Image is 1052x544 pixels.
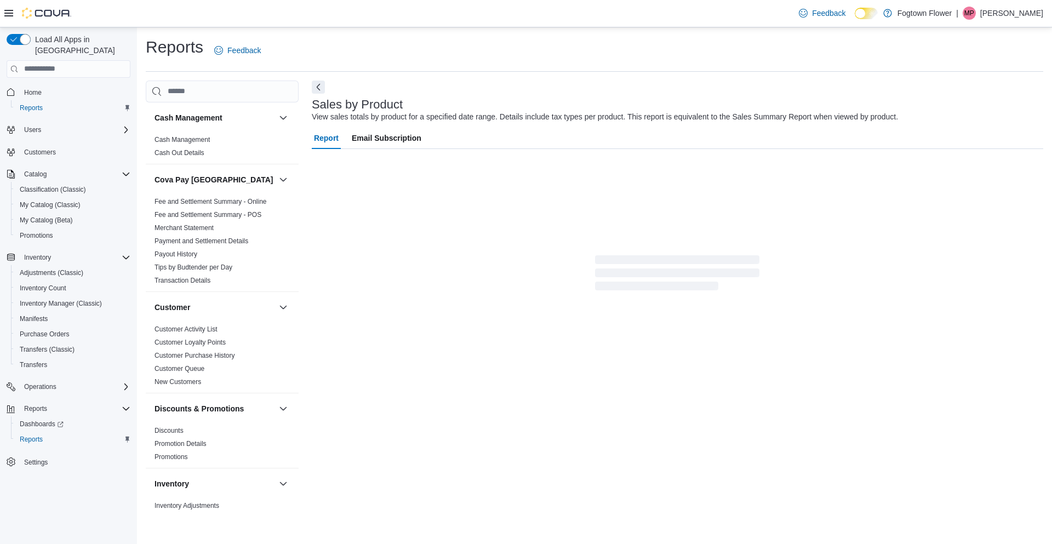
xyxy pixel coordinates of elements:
span: Customers [20,145,130,159]
span: Reports [24,404,47,413]
a: Customer Queue [155,365,204,373]
div: Manny Putros [963,7,976,20]
span: Fee and Settlement Summary - Online [155,197,267,206]
h3: Cova Pay [GEOGRAPHIC_DATA] [155,174,273,185]
span: Dashboards [15,417,130,431]
button: Users [20,123,45,136]
nav: Complex example [7,80,130,499]
a: Settings [20,456,52,469]
a: Fee and Settlement Summary - POS [155,211,261,219]
span: Promotion Details [155,439,207,448]
button: Reports [2,401,135,416]
span: Promotions [15,229,130,242]
a: Transaction Details [155,277,210,284]
button: Settings [2,454,135,469]
span: Dark Mode [855,19,855,20]
span: Reports [20,435,43,444]
span: Purchase Orders [20,330,70,339]
span: Discounts [155,426,184,435]
button: Cash Management [155,112,275,123]
button: My Catalog (Beta) [11,213,135,228]
span: Customer Loyalty Points [155,338,226,347]
span: Report [314,127,339,149]
a: Merchant Statement [155,224,214,232]
button: Reports [20,402,52,415]
a: Reports [15,101,47,114]
span: Users [24,125,41,134]
a: Promotions [155,453,188,461]
button: Cash Management [277,111,290,124]
span: Dashboards [20,420,64,428]
h1: Reports [146,36,203,58]
button: Inventory [277,477,290,490]
button: Inventory [20,251,55,264]
span: Operations [24,382,56,391]
span: Inventory [20,251,130,264]
a: Feedback [210,39,265,61]
a: Classification (Classic) [15,183,90,196]
button: Discounts & Promotions [277,402,290,415]
button: Customer [155,302,275,313]
span: Adjustments (Classic) [20,268,83,277]
img: Cova [22,8,71,19]
a: Transfers (Classic) [15,343,79,356]
a: Transfers [15,358,52,371]
span: Reports [20,104,43,112]
h3: Customer [155,302,190,313]
button: Inventory Manager (Classic) [11,296,135,311]
span: Cash Out Details [155,148,204,157]
a: Purchase Orders [15,328,74,341]
span: Reports [20,402,130,415]
a: New Customers [155,378,201,386]
span: Classification (Classic) [15,183,130,196]
a: Discounts [155,427,184,434]
a: Adjustments (Classic) [15,266,88,279]
button: Catalog [20,168,51,181]
span: Inventory Manager (Classic) [20,299,102,308]
span: Transaction Details [155,276,210,285]
a: Home [20,86,46,99]
button: Purchase Orders [11,327,135,342]
a: Customer Activity List [155,325,218,333]
a: Inventory Manager (Classic) [15,297,106,310]
button: Reports [11,432,135,447]
span: Feedback [227,45,261,56]
span: Tips by Budtender per Day [155,263,232,272]
h3: Discounts & Promotions [155,403,244,414]
span: Catalog [24,170,47,179]
span: Reports [15,433,130,446]
span: Transfers [20,360,47,369]
div: Discounts & Promotions [146,424,299,468]
span: Payout History [155,250,197,259]
span: Settings [24,458,48,467]
button: Operations [2,379,135,394]
span: Inventory [24,253,51,262]
button: Cova Pay [GEOGRAPHIC_DATA] [155,174,275,185]
div: Cova Pay [GEOGRAPHIC_DATA] [146,195,299,291]
a: Reports [15,433,47,446]
button: Reports [11,100,135,116]
span: Load All Apps in [GEOGRAPHIC_DATA] [31,34,130,56]
h3: Sales by Product [312,98,403,111]
button: Inventory Count [11,280,135,296]
span: New Customers [155,377,201,386]
span: Operations [20,380,130,393]
span: Payment and Settlement Details [155,237,248,245]
p: [PERSON_NAME] [980,7,1043,20]
span: My Catalog (Classic) [15,198,130,211]
a: Customer Loyalty Points [155,339,226,346]
span: Fee and Settlement Summary - POS [155,210,261,219]
input: Dark Mode [855,8,878,19]
button: Cova Pay [GEOGRAPHIC_DATA] [277,173,290,186]
span: Catalog [20,168,130,181]
span: Inventory Count [20,284,66,293]
p: Fogtown Flower [897,7,952,20]
button: Home [2,84,135,100]
span: Manifests [20,314,48,323]
span: Loading [595,257,759,293]
button: Classification (Classic) [11,182,135,197]
button: Discounts & Promotions [155,403,275,414]
button: Operations [20,380,61,393]
span: Cash Management [155,135,210,144]
span: Transfers [15,358,130,371]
